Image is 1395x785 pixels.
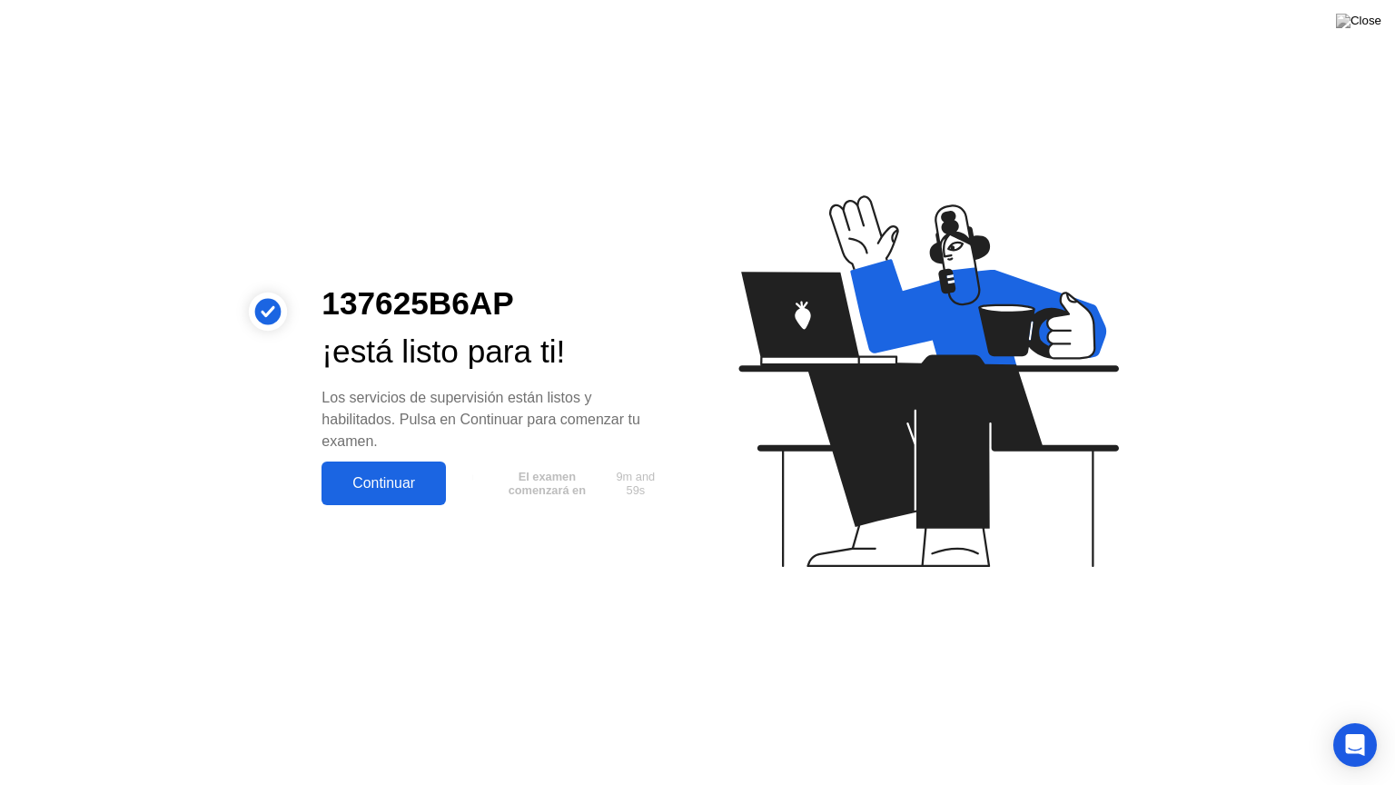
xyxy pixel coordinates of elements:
div: Open Intercom Messenger [1333,723,1377,767]
button: El examen comenzará en9m and 59s [455,466,668,501]
div: Continuar [327,475,440,492]
img: Close [1336,14,1381,28]
button: Continuar [322,462,446,505]
div: Los servicios de supervisión están listos y habilitados. Pulsa en Continuar para comenzar tu examen. [322,387,668,452]
div: 137625B6AP [322,280,668,328]
div: ¡está listo para ti! [322,328,668,376]
span: 9m and 59s [609,470,662,497]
